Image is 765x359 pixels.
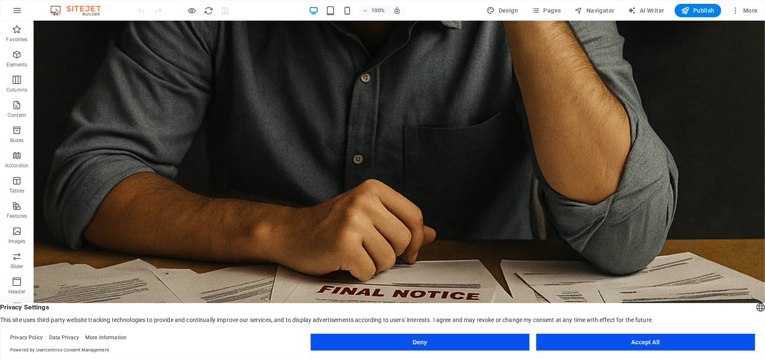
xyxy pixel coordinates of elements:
p: Header [8,288,25,295]
p: Images [8,238,26,245]
button: Pages [528,4,564,17]
p: Content [8,112,26,119]
button: AI Writer [625,4,668,17]
img: Editor Logo [48,5,111,16]
i: On resize automatically adjust zoom level to fit chosen device. [393,7,401,14]
button: Click here to leave preview mode and continue editing [187,5,197,16]
p: Favorites [6,36,27,43]
button: Navigator [571,4,618,17]
button: reload [204,5,214,16]
h6: 100% [371,5,385,16]
i: Reload page [204,6,214,16]
div: Design (Ctrl+Alt+Y) [484,4,522,17]
span: AI Writer [628,6,665,15]
button: More [728,4,761,17]
button: 100% [359,5,389,16]
p: Boxes [10,137,24,144]
span: More [731,6,758,15]
p: Accordion [5,162,29,169]
button: Design [484,4,522,17]
button: Publish [675,4,721,17]
span: Design [487,6,518,15]
span: Publish [681,6,715,15]
span: Pages [531,6,561,15]
p: Slider [11,263,24,270]
p: Columns [6,87,27,93]
p: Tables [9,187,24,194]
p: Elements [6,61,28,68]
span: Navigator [575,6,615,15]
p: Features [7,213,27,219]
